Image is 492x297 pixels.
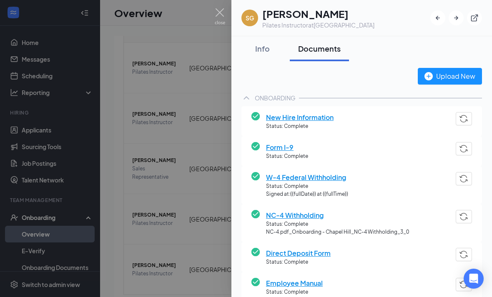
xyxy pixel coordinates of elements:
[424,71,475,81] div: Upload New
[266,210,409,220] span: NC-4 Withholding
[452,14,460,22] svg: ArrowRight
[266,172,348,182] span: W-4 Federal Withholding
[266,220,409,228] span: Status: Complete
[266,152,308,160] span: Status: Complete
[430,10,445,25] button: ArrowLeftNew
[266,278,336,288] span: Employee Manual
[246,14,254,22] div: SG
[266,228,409,236] span: NC-4.pdf_Onboarding - Chapel Hill_NC-4 Withholding_3_0
[262,7,374,21] h1: [PERSON_NAME]
[266,122,334,130] span: Status: Complete
[241,93,251,103] svg: ChevronUp
[266,288,336,296] span: Status: Complete
[255,94,296,102] div: ONBOARDING
[262,21,374,29] div: Pilates Instructor at [GEOGRAPHIC_DATA]
[266,248,331,258] span: Direct Deposit Form
[266,190,348,198] span: Signed at: {{fullDate}} at {{fullTime}}
[470,14,479,22] svg: ExternalLink
[418,68,482,85] button: Upload New
[250,43,275,54] div: Info
[467,10,482,25] button: ExternalLink
[298,43,341,54] div: Documents
[266,258,331,266] span: Status: Complete
[434,14,442,22] svg: ArrowLeftNew
[266,142,308,152] span: Form I-9
[266,112,334,122] span: New Hire Information
[464,269,484,289] div: Open Intercom Messenger
[266,182,348,190] span: Status: Complete
[449,10,464,25] button: ArrowRight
